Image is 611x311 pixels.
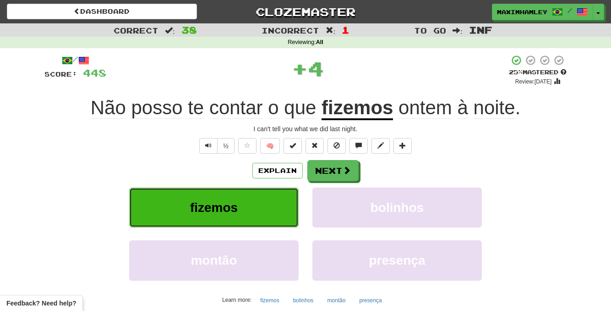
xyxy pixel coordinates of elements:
[260,138,280,154] button: 🧠
[211,4,401,20] a: Clozemaster
[165,27,175,34] span: :
[262,26,319,35] span: Incorrect
[114,26,158,35] span: Correct
[288,294,319,307] button: bolinhos
[292,55,308,82] span: +
[316,39,323,45] strong: All
[515,78,552,85] small: Review: [DATE]
[222,297,251,303] small: Learn more:
[371,200,424,215] span: bolinhos
[326,27,336,34] span: :
[453,27,463,34] span: :
[44,55,106,66] div: /
[371,138,390,154] button: Edit sentence (alt+d)
[509,68,567,77] div: Mastered
[469,24,492,35] span: Inf
[369,253,426,267] span: presença
[414,26,446,35] span: To go
[44,70,77,78] span: Score:
[354,294,387,307] button: presença
[255,294,284,307] button: fizemos
[393,97,520,119] span: .
[322,294,350,307] button: montão
[7,4,197,19] a: Dashboard
[83,67,106,78] span: 448
[312,188,482,228] button: bolinhos
[131,97,182,119] span: posso
[398,97,452,119] span: ontem
[284,97,316,119] span: que
[509,68,523,76] span: 25 %
[497,8,547,16] span: maximhamley
[284,138,302,154] button: Set this sentence to 100% Mastered (alt+m)
[129,188,299,228] button: fizemos
[458,97,468,119] span: à
[474,97,515,119] span: noite
[217,138,235,154] button: ½
[44,124,567,133] div: I can't tell you what we did last night.
[492,4,593,20] a: maximhamley /
[393,138,412,154] button: Add to collection (alt+a)
[308,57,324,80] span: 4
[209,97,263,119] span: contar
[322,97,393,120] u: fizemos
[188,97,204,119] span: te
[191,253,237,267] span: montão
[305,138,324,154] button: Reset to 0% Mastered (alt+r)
[190,200,238,215] span: fizemos
[181,24,197,35] span: 38
[327,138,346,154] button: Ignore sentence (alt+i)
[199,138,218,154] button: Play sentence audio (ctl+space)
[91,97,126,119] span: Não
[342,24,349,35] span: 1
[567,7,572,14] span: /
[268,97,278,119] span: o
[312,240,482,280] button: presença
[307,160,359,181] button: Next
[6,299,76,308] span: Open feedback widget
[349,138,368,154] button: Discuss sentence (alt+u)
[129,240,299,280] button: montão
[197,138,235,154] div: Text-to-speech controls
[252,163,303,178] button: Explain
[238,138,256,154] button: Favorite sentence (alt+f)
